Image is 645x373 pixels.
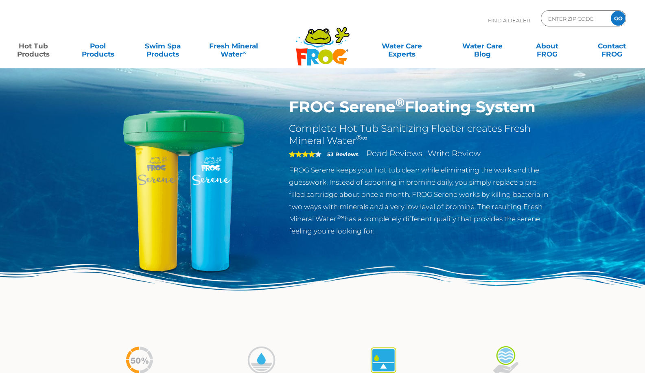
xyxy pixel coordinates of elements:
[8,38,59,54] a: Hot TubProducts
[428,148,481,158] a: Write Review
[488,10,530,31] p: Find A Dealer
[361,38,443,54] a: Water CareExperts
[289,122,555,147] h2: Complete Hot Tub Sanitizing Floater creates Fresh Mineral Water
[91,98,277,284] img: hot-tub-product-serene-floater.png
[202,38,265,54] a: Fresh MineralWater∞
[457,38,508,54] a: Water CareBlog
[611,11,625,26] input: GO
[289,164,555,237] p: FROG Serene keeps your hot tub clean while eliminating the work and the guesswork. Instead of spo...
[291,16,354,66] img: Frog Products Logo
[138,38,188,54] a: Swim SpaProducts
[337,214,344,220] sup: ®∞
[586,38,637,54] a: ContactFROG
[73,38,123,54] a: PoolProducts
[366,148,422,158] a: Read Reviews
[327,151,359,157] strong: 53 Reviews
[289,151,315,157] span: 4
[424,150,426,158] span: |
[289,98,555,116] h1: FROG Serene Floating System
[396,95,404,109] sup: ®
[522,38,572,54] a: AboutFROG
[356,133,367,142] sup: ®∞
[243,49,246,55] sup: ∞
